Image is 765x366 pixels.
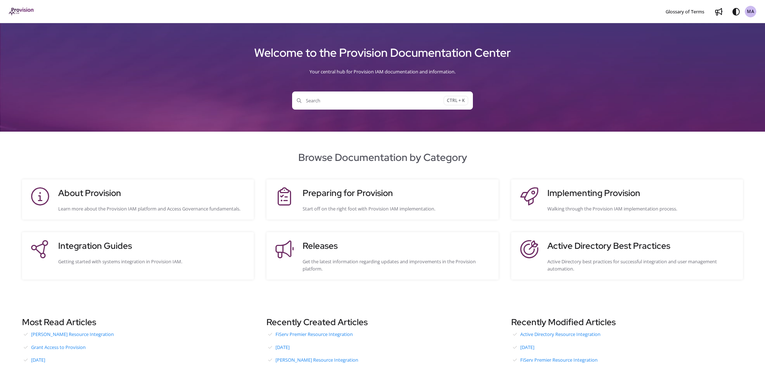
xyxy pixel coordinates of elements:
a: [DATE] [266,342,498,353]
h3: About Provision [58,187,247,200]
a: Active Directory Resource Integration [511,329,743,340]
a: FiServ Premier Resource Integration [266,329,498,340]
div: Start off on the right foot with Provision IAM implementation. [303,205,491,212]
div: Walking through the Provision IAM implementation process. [547,205,736,212]
a: Implementing ProvisionWalking through the Provision IAM implementation process. [518,187,736,212]
a: About ProvisionLearn more about the Provision IAM platform and Access Governance fundamentals. [29,187,247,212]
button: MA [745,6,756,17]
span: Search [297,97,444,104]
div: Your central hub for Provision IAM documentation and information. [9,63,756,81]
h2: Browse Documentation by Category [9,150,756,165]
a: [PERSON_NAME] Resource Integration [266,354,498,365]
a: [PERSON_NAME] Resource Integration [22,329,254,340]
span: CTRL + K [444,96,468,106]
a: [DATE] [22,354,254,365]
h3: Recently Created Articles [266,316,498,329]
a: Project logo [9,8,34,16]
a: ReleasesGet the latest information regarding updates and improvements in the Provision platform. [274,239,491,272]
span: MA [747,8,755,15]
div: Active Directory best practices for successful integration and user management automation. [547,258,736,272]
div: Learn more about the Provision IAM platform and Access Governance fundamentals. [58,205,247,212]
h3: Recently Modified Articles [511,316,743,329]
a: Grant Access to Provision [22,342,254,353]
a: Active Directory Best PracticesActive Directory best practices for successful integration and use... [518,239,736,272]
span: Glossary of Terms [666,8,704,15]
h3: Releases [303,239,491,252]
button: Theme options [730,6,742,17]
a: Whats new [713,6,725,17]
a: Preparing for ProvisionStart off on the right foot with Provision IAM implementation. [274,187,491,212]
a: Integration GuidesGetting started with systems integration in Provision IAM. [29,239,247,272]
div: Get the latest information regarding updates and improvements in the Provision platform. [303,258,491,272]
a: [DATE] [511,342,743,353]
button: SearchCTRL + K [292,91,473,110]
h3: Active Directory Best Practices [547,239,736,252]
h3: Most Read Articles [22,316,254,329]
a: FiServ Premier Resource Integration [511,354,743,365]
h3: Implementing Provision [547,187,736,200]
img: brand logo [9,8,34,16]
h3: Preparing for Provision [303,187,491,200]
h3: Integration Guides [58,239,247,252]
div: Getting started with systems integration in Provision IAM. [58,258,247,265]
h1: Welcome to the Provision Documentation Center [9,43,756,63]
